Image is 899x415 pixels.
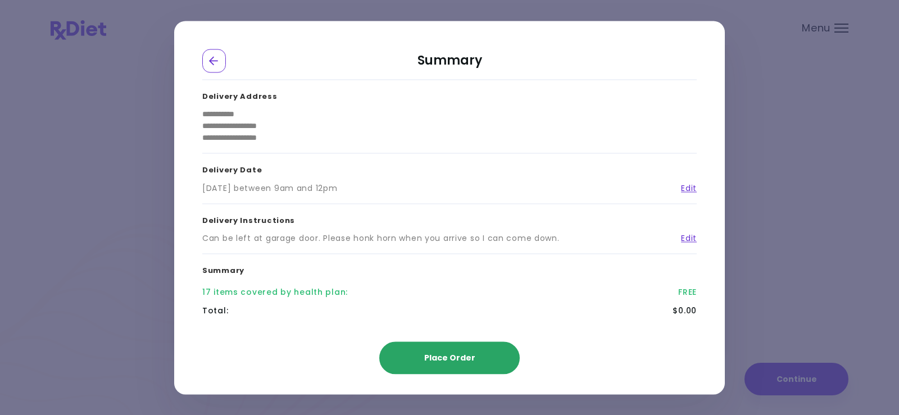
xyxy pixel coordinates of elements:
[673,305,697,317] div: $0.00
[202,204,697,233] h3: Delivery Instructions
[202,80,697,109] h3: Delivery Address
[202,286,348,298] div: 17 items covered by health plan :
[424,352,475,363] span: Place Order
[202,232,560,244] div: Can be left at garage door. Please honk horn when you arrive so I can come down.
[202,305,228,317] div: Total :
[202,49,226,72] div: Go Back
[379,341,520,374] button: Place Order
[202,153,697,183] h3: Delivery Date
[202,49,697,80] h2: Summary
[202,320,697,359] div: RxDiet service is free
[678,286,697,298] div: FREE
[202,183,337,194] div: [DATE] between 9am and 12pm
[202,254,697,283] h3: Summary
[673,183,697,194] a: Edit
[673,232,697,244] a: Edit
